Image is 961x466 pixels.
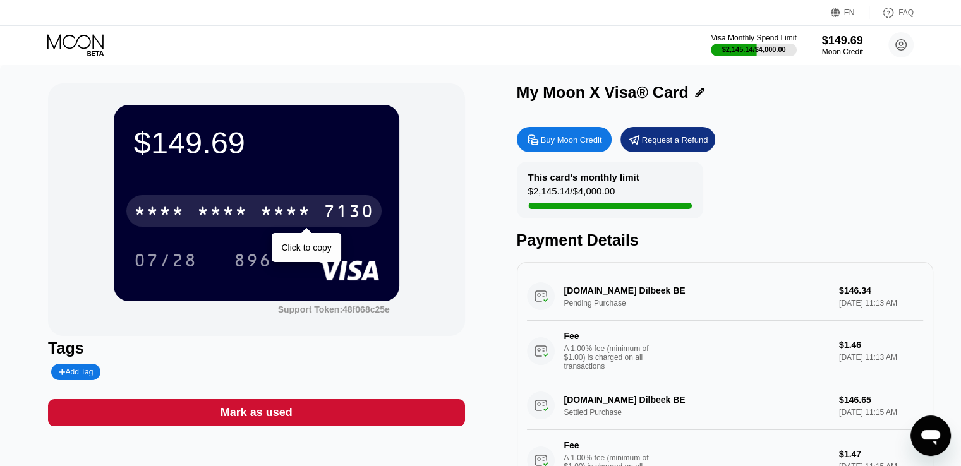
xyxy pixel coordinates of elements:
div: Tags [48,339,464,357]
div: This card’s monthly limit [528,172,639,182]
div: Visa Monthly Spend Limit$2,145.14/$4,000.00 [711,33,796,56]
div: Request a Refund [642,134,708,145]
div: Buy Moon Credit [517,127,612,152]
div: $149.69 [134,125,379,160]
div: Fee [564,331,653,341]
div: Support Token: 48f068c25e [278,304,390,314]
div: FAQ [869,6,914,19]
div: $149.69 [822,34,863,47]
div: Support Token:48f068c25e [278,304,390,314]
div: Click to copy [281,242,331,253]
div: 896 [224,244,281,276]
div: 07/28 [124,244,207,276]
div: $2,145.14 / $4,000.00 [528,186,615,203]
div: FeeA 1.00% fee (minimum of $1.00) is charged on all transactions$1.46[DATE] 11:13 AM [527,321,923,381]
div: [DATE] 11:13 AM [839,353,923,362]
div: Moon Credit [822,47,863,56]
div: FAQ [898,8,914,17]
div: $2,145.14 / $4,000.00 [722,45,786,53]
div: Mark as used [48,399,464,426]
div: Payment Details [517,231,933,249]
div: $1.46 [839,340,923,350]
div: Mark as used [221,405,293,420]
div: $149.69Moon Credit [822,34,863,56]
div: 896 [234,252,272,272]
div: My Moon X Visa® Card [517,83,689,102]
div: 7130 [323,203,374,223]
div: Add Tag [59,367,93,376]
div: Request a Refund [620,127,715,152]
div: EN [831,6,869,19]
iframe: Mesajlaşma penceresini başlatma düğmesi [910,415,951,456]
div: A 1.00% fee (minimum of $1.00) is charged on all transactions [564,344,659,371]
div: EN [844,8,855,17]
div: 07/28 [134,252,197,272]
div: Buy Moon Credit [541,134,602,145]
div: Fee [564,440,653,450]
div: Add Tag [51,364,100,380]
div: $1.47 [839,449,923,459]
div: Visa Monthly Spend Limit [711,33,796,42]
